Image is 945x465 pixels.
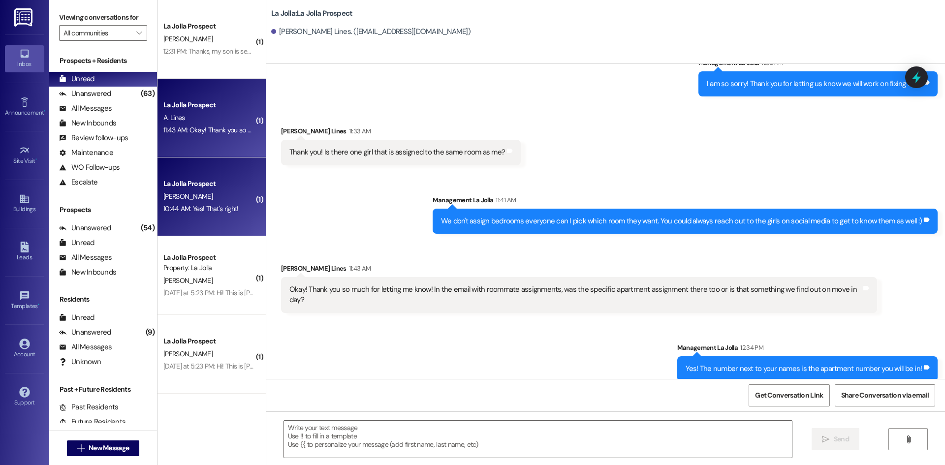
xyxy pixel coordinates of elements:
[49,294,157,305] div: Residents
[59,118,116,128] div: New Inbounds
[138,86,157,101] div: (63)
[136,29,142,37] i: 
[163,34,213,43] span: [PERSON_NAME]
[49,205,157,215] div: Prospects
[441,216,922,226] div: We don't assign bedrooms everyone can I pick which room they want. You could always reach out to ...
[822,435,829,443] i: 
[281,126,521,140] div: [PERSON_NAME] Lines
[493,195,516,205] div: 11:41 AM
[812,428,859,450] button: Send
[59,417,126,427] div: Future Residents
[271,27,471,37] div: [PERSON_NAME] Lines. ([EMAIL_ADDRESS][DOMAIN_NAME])
[59,402,119,412] div: Past Residents
[271,8,353,19] b: La Jolla: La Jolla Prospect
[346,263,371,274] div: 11:43 AM
[5,384,44,410] a: Support
[59,10,147,25] label: Viewing conversations for
[49,56,157,66] div: Prospects + Residents
[5,45,44,72] a: Inbox
[433,195,938,209] div: Management La Jolla
[163,179,254,189] div: La Jolla Prospect
[163,100,254,110] div: La Jolla Prospect
[138,220,157,236] div: (54)
[14,8,34,27] img: ResiDesk Logo
[44,108,45,115] span: •
[67,440,140,456] button: New Message
[163,336,254,346] div: La Jolla Prospect
[707,79,922,89] div: I am so sorry! Thank you for letting us know we will work on fixing that!
[289,147,505,157] div: Thank you! Is there one girl that is assigned to the same room as me?
[143,325,157,340] div: (9)
[163,125,722,134] div: 11:43 AM: Okay! Thank you so much for letting me know! In the email with roommate assignments, wa...
[59,252,112,263] div: All Messages
[35,156,37,163] span: •
[59,177,97,187] div: Escalate
[59,103,112,114] div: All Messages
[59,223,111,233] div: Unanswered
[59,133,128,143] div: Review follow-ups
[163,362,876,371] div: [DATE] at 5:23 PM: Hi! This is [PERSON_NAME]. I just wanted to make sure that [PERSON_NAME] knew ...
[5,287,44,314] a: Templates •
[59,327,111,338] div: Unanswered
[77,444,85,452] i: 
[905,435,912,443] i: 
[59,89,111,99] div: Unanswered
[63,25,131,41] input: All communities
[59,74,94,84] div: Unread
[163,276,213,285] span: [PERSON_NAME]
[59,357,101,367] div: Unknown
[163,288,876,297] div: [DATE] at 5:23 PM: Hi! This is [PERSON_NAME]. I just wanted to make sure that [PERSON_NAME] knew ...
[698,58,938,71] div: Management La Jolla
[5,190,44,217] a: Buildings
[89,443,129,453] span: New Message
[749,384,829,406] button: Get Conversation Link
[289,284,861,306] div: Okay! Thank you so much for letting me know! In the email with roommate assignments, was the spec...
[738,342,763,353] div: 12:34 PM
[163,252,254,263] div: La Jolla Prospect
[755,390,823,401] span: Get Conversation Link
[59,267,116,278] div: New Inbounds
[59,162,120,173] div: WO Follow-ups
[835,384,935,406] button: Share Conversation via email
[59,148,113,158] div: Maintenance
[5,239,44,265] a: Leads
[163,349,213,358] span: [PERSON_NAME]
[163,47,550,56] div: 12:31 PM: Thanks, my son is sending them a message to get the enrollment status updated. I'll let...
[281,263,877,277] div: [PERSON_NAME] Lines
[163,192,213,201] span: [PERSON_NAME]
[49,384,157,395] div: Past + Future Residents
[163,204,238,213] div: 10:44 AM: Yes! That's right!
[5,336,44,362] a: Account
[834,434,849,444] span: Send
[346,126,371,136] div: 11:33 AM
[686,364,922,374] div: Yes! The number next to your names is the apartment number you will be in!
[59,342,112,352] div: All Messages
[677,342,938,356] div: Management La Jolla
[163,263,254,273] div: Property: La Jolla
[5,142,44,169] a: Site Visit •
[38,301,39,308] span: •
[59,238,94,248] div: Unread
[163,113,185,122] span: A. Lines
[841,390,929,401] span: Share Conversation via email
[163,21,254,31] div: La Jolla Prospect
[59,312,94,323] div: Unread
